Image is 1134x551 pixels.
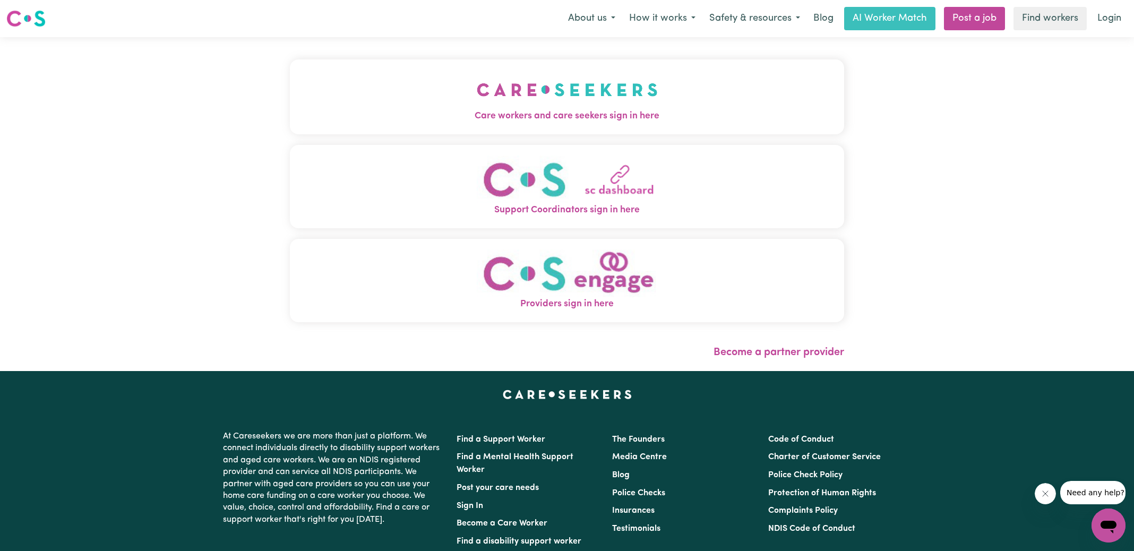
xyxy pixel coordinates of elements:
iframe: Close message [1035,483,1056,504]
a: Police Checks [612,489,665,497]
a: Login [1091,7,1128,30]
a: Code of Conduct [768,435,834,444]
a: Police Check Policy [768,471,843,479]
a: Protection of Human Rights [768,489,876,497]
a: Media Centre [612,453,667,461]
a: Become a Care Worker [457,519,547,528]
a: Find a disability support worker [457,537,581,546]
a: Sign In [457,502,483,510]
a: Testimonials [612,524,660,533]
a: Blog [807,7,840,30]
a: AI Worker Match [844,7,935,30]
a: Find workers [1013,7,1087,30]
span: Providers sign in here [290,297,844,311]
button: About us [561,7,622,30]
button: Support Coordinators sign in here [290,145,844,228]
a: Complaints Policy [768,506,838,515]
button: Care workers and care seekers sign in here [290,59,844,134]
p: At Careseekers we are more than just a platform. We connect individuals directly to disability su... [223,426,444,530]
iframe: Button to launch messaging window [1092,509,1126,543]
img: Careseekers logo [6,9,46,28]
span: Support Coordinators sign in here [290,203,844,217]
button: Providers sign in here [290,239,844,322]
a: NDIS Code of Conduct [768,524,855,533]
button: Safety & resources [702,7,807,30]
a: Blog [612,471,630,479]
a: Insurances [612,506,655,515]
a: Careseekers logo [6,6,46,31]
iframe: Message from company [1060,481,1126,504]
a: The Founders [612,435,665,444]
a: Become a partner provider [714,347,844,358]
button: How it works [622,7,702,30]
a: Find a Mental Health Support Worker [457,453,573,474]
a: Careseekers home page [503,390,632,399]
a: Charter of Customer Service [768,453,881,461]
span: Care workers and care seekers sign in here [290,109,844,123]
a: Find a Support Worker [457,435,545,444]
a: Post your care needs [457,484,539,492]
a: Post a job [944,7,1005,30]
